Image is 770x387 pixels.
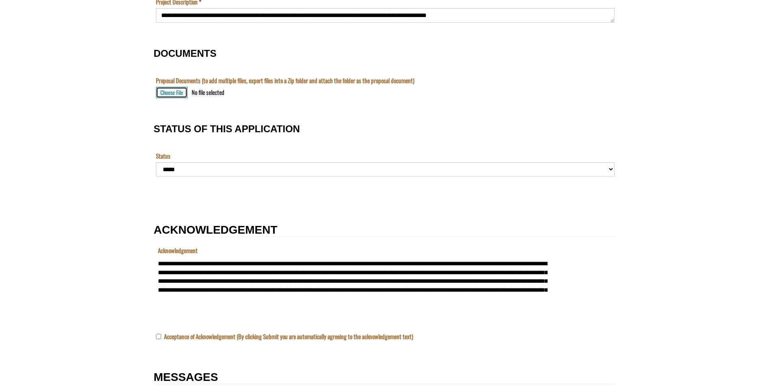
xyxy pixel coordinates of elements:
label: The name of the custom entity. [2,34,18,42]
input: Program is a required field. [2,11,392,25]
fieldset: DOCUMENTS [154,40,617,107]
fieldset: Section [154,193,617,207]
fieldset: New Section [154,241,617,355]
textarea: Acknowledgement [2,11,392,50]
label: Submissions Due Date [2,68,51,76]
div: No file selected [192,88,224,97]
h3: STATUS OF THIS APPLICATION [154,124,617,134]
label: Acceptance of Acknowledgement (By clicking Submit you are automatically agreeing to the acknowled... [164,332,413,341]
label: Proposal Documents (to add multiple files, export files into a Zip folder and attach the folder a... [156,76,414,85]
h2: ACKNOWLEDGEMENT [154,224,617,237]
textarea: Project Description [156,8,615,22]
button: Choose File for Proposal Documents (to add multiple files, export files into a Zip folder and att... [156,87,188,98]
fieldset: STATUS OF THIS APPLICATION [154,115,617,185]
label: Status [156,152,170,160]
input: Name [2,45,392,59]
h3: DOCUMENTS [154,48,617,59]
h2: MESSAGES [154,371,617,384]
